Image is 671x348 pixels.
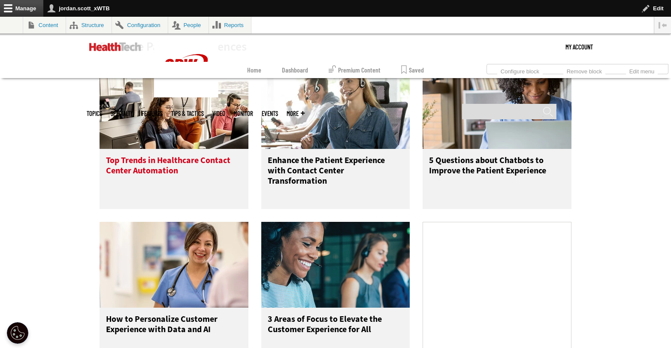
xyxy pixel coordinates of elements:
img: Home [154,34,218,97]
a: Remove block [563,66,605,75]
a: Configuration [112,17,168,33]
div: User menu [565,34,593,60]
a: Dashboard [282,62,308,78]
h3: Enhance the Patient Experience with Contact Center Transformation [268,155,404,190]
a: Configure block [497,66,543,75]
a: Woman uses headset in call center Enhance the Patient Experience with Contact Center Transformation [261,63,410,209]
a: Premium Content [329,62,381,78]
span: More [287,110,305,117]
a: Edit menu [626,66,658,75]
span: Specialty [111,110,133,117]
img: Woman uses headset in call center [261,63,410,149]
a: People working in an office Top Trends in Healthcare Contact Center Automation [100,63,248,209]
a: Saved [401,62,424,78]
img: Female wearing headphones working in office [261,222,410,308]
a: Tips & Tactics [171,110,204,117]
h3: Top Trends in Healthcare Contact Center Automation [106,155,242,190]
img: clinician on laptop [423,63,571,149]
a: MonITor [234,110,253,117]
img: clinician talks to patient next to spine anatomy figure [100,222,248,308]
a: My Account [565,34,593,60]
a: Events [262,110,278,117]
h3: 5 Questions about Chatbots to Improve the Patient Experience [429,155,565,190]
a: CDW [154,91,218,100]
a: clinician on laptop 5 Questions about Chatbots to Improve the Patient Experience [423,63,571,209]
button: Open Preferences [7,322,28,344]
a: Video [212,110,225,117]
img: Home [89,42,141,51]
a: Reports [209,17,251,33]
a: Features [142,110,163,117]
a: People [168,17,209,33]
button: Vertical orientation [654,17,671,33]
div: Cookie Settings [7,322,28,344]
a: Structure [66,17,112,33]
iframe: advertisement [433,240,562,348]
span: Topics [87,110,102,117]
a: Content [23,17,66,33]
a: Home [247,62,261,78]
